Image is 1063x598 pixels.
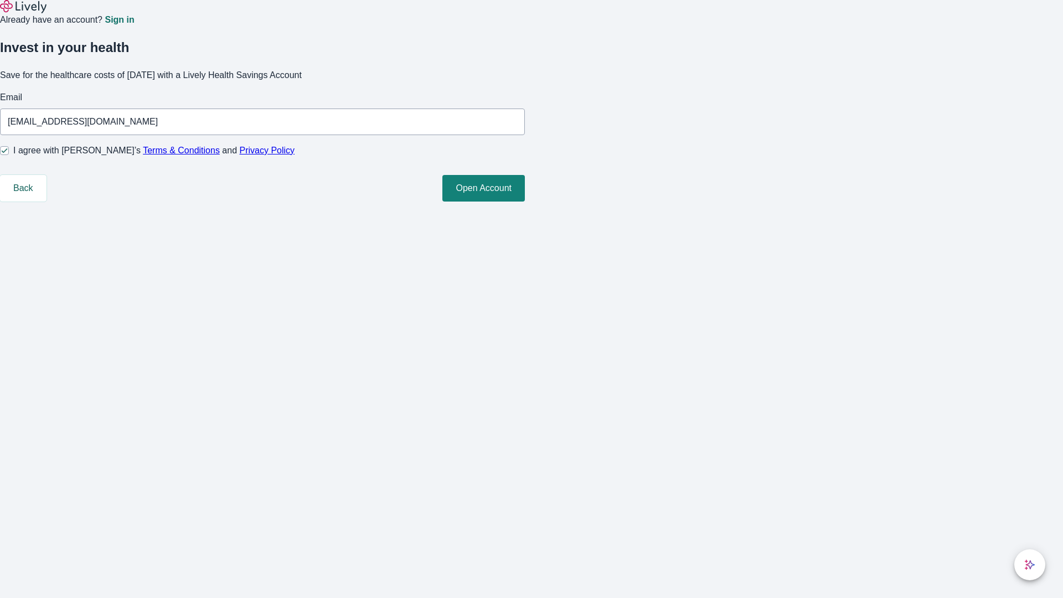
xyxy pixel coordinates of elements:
a: Sign in [105,16,134,24]
a: Privacy Policy [240,146,295,155]
span: I agree with [PERSON_NAME]’s and [13,144,295,157]
a: Terms & Conditions [143,146,220,155]
svg: Lively AI Assistant [1024,559,1035,570]
button: chat [1014,549,1045,580]
button: Open Account [442,175,525,202]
